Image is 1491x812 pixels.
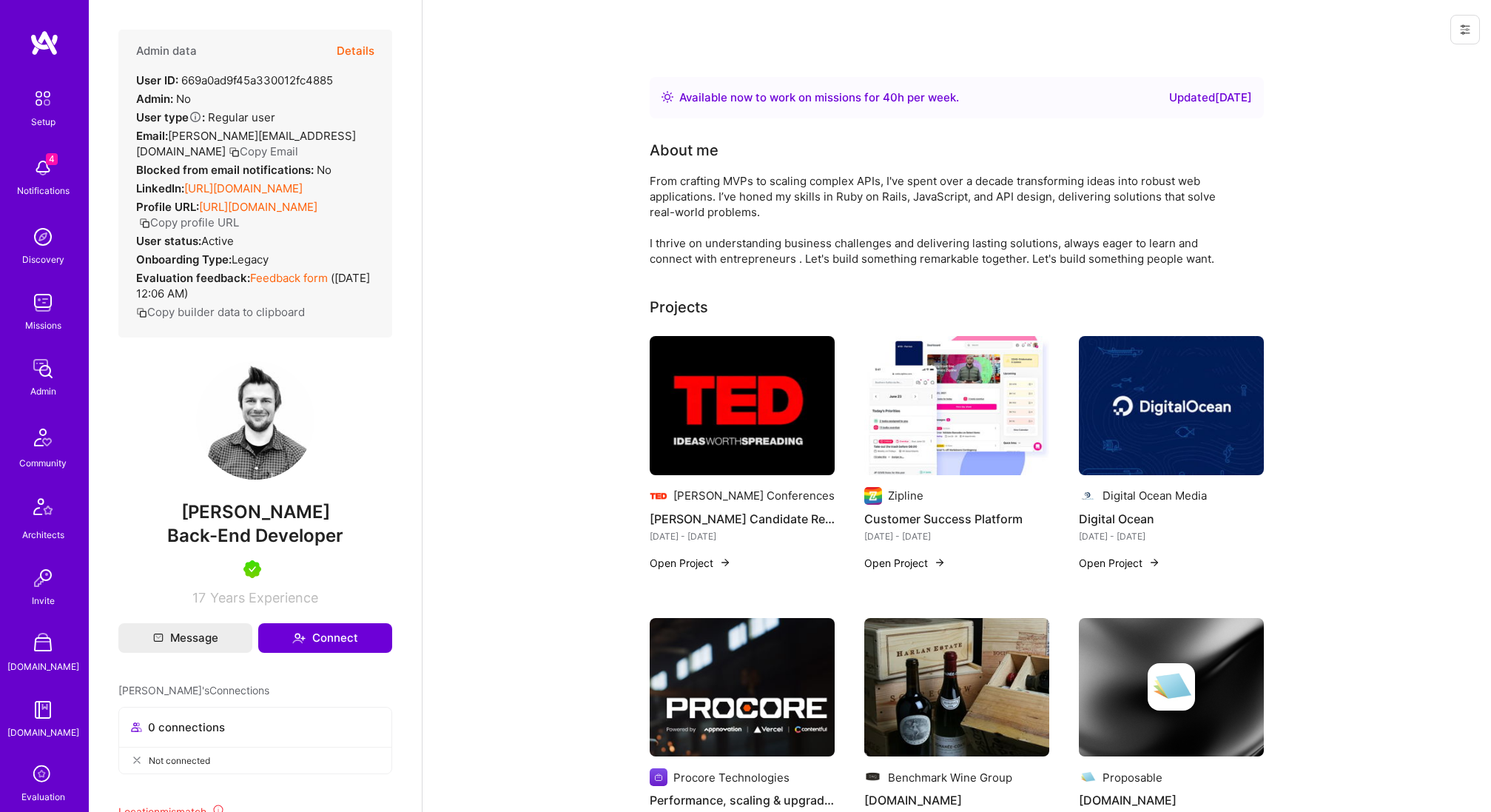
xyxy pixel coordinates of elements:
h4: [DOMAIN_NAME] [864,791,1049,810]
div: Discovery [22,252,64,267]
div: Procore Technologies [673,770,790,785]
img: discovery [28,222,58,252]
i: icon Copy [139,218,150,229]
img: arrow-right [719,557,731,568]
span: Active [201,234,234,248]
i: icon Copy [229,147,240,158]
div: Community [19,455,67,471]
div: Missions [25,318,61,333]
div: Digital Ocean Media [1103,488,1207,503]
a: Feedback form [250,271,328,285]
img: Company logo [1079,487,1097,505]
strong: Admin: [136,92,173,106]
h4: Performance, scaling & upgrade consultant [650,791,835,810]
img: A Store [28,629,58,659]
span: 40 [883,90,898,104]
span: 17 [192,590,206,605]
div: Available now to work on missions for h per week . [679,89,959,107]
img: A.Teamer in Residence [243,560,261,578]
img: Company logo [864,487,882,505]
i: icon Copy [136,307,147,318]
div: Updated [DATE] [1169,89,1252,107]
div: ( [DATE] 12:06 AM ) [136,270,374,301]
button: 0 connectionsNot connected [118,707,392,774]
div: Benchmark Wine Group [888,770,1012,785]
i: icon CloseGray [131,754,143,766]
img: Invite [28,563,58,593]
button: Connect [258,623,392,653]
img: User Avatar [196,361,314,480]
div: [DATE] - [DATE] [1079,529,1264,544]
img: cover [1079,618,1264,757]
img: Community [25,420,61,455]
i: icon SelectionTeam [29,761,57,789]
button: Message [118,623,252,653]
span: legacy [232,252,269,266]
span: Back-End Developer [167,525,343,546]
h4: [PERSON_NAME] Candidate Review System [650,509,835,529]
button: Open Project [650,555,731,571]
button: Copy builder data to clipboard [136,304,305,320]
div: [PERSON_NAME] Conferences [673,488,835,503]
img: admin teamwork [28,354,58,383]
span: Not connected [149,753,210,768]
strong: LinkedIn: [136,181,184,195]
h4: Customer Success Platform [864,509,1049,529]
div: From crafting MVPs to scaling complex APIs, I've spent over a decade transforming ideas into robu... [650,173,1242,266]
a: [URL][DOMAIN_NAME] [184,181,303,195]
strong: Evaluation feedback: [136,271,250,285]
strong: User status: [136,234,201,248]
i: Help [189,110,202,124]
div: About me [650,139,718,161]
img: guide book [28,695,58,725]
button: Open Project [864,555,946,571]
img: Digital Ocean [1079,336,1264,475]
img: Architects [25,491,61,527]
i: icon Connect [292,631,306,645]
img: teamwork [28,288,58,318]
img: setup [27,83,58,114]
div: [DATE] - [DATE] [864,529,1049,544]
button: Details [337,30,374,73]
div: Projects [650,296,708,318]
div: Zipline [888,488,923,503]
img: Company logo [650,487,667,505]
i: icon Collaborator [131,722,142,733]
img: Company logo [650,768,667,786]
img: BenchMarkWine.com [864,618,1049,757]
div: Admin [30,383,56,399]
span: 4 [46,153,58,165]
img: TED Candidate Review System [650,336,835,475]
span: 0 connections [148,719,225,735]
span: [PERSON_NAME]'s Connections [118,682,269,698]
strong: Email: [136,129,168,143]
div: [DOMAIN_NAME] [7,659,79,674]
div: No [136,91,191,107]
img: arrow-right [934,557,946,568]
div: Invite [32,593,55,608]
strong: User type : [136,110,205,124]
span: [PERSON_NAME][EMAIL_ADDRESS][DOMAIN_NAME] [136,129,356,158]
img: bell [28,153,58,183]
div: Evaluation [21,789,65,805]
h4: Digital Ocean [1079,509,1264,529]
a: [URL][DOMAIN_NAME] [199,200,317,214]
div: Architects [22,527,64,543]
span: Years Experience [210,590,318,605]
button: Open Project [1079,555,1160,571]
h4: Admin data [136,44,197,58]
strong: Profile URL: [136,200,199,214]
strong: User ID: [136,73,178,87]
div: No [136,162,331,178]
img: Customer Success Platform [864,336,1049,475]
strong: Blocked from email notifications: [136,163,317,177]
div: [DATE] - [DATE] [650,529,835,544]
div: Notifications [17,183,70,198]
button: Copy Email [229,144,298,159]
div: Regular user [136,110,275,125]
div: [DOMAIN_NAME] [7,725,79,740]
div: 669a0ad9f45a330012fc4885 [136,73,333,88]
button: Copy profile URL [139,215,239,230]
img: arrow-right [1148,557,1160,568]
div: Setup [31,114,55,130]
